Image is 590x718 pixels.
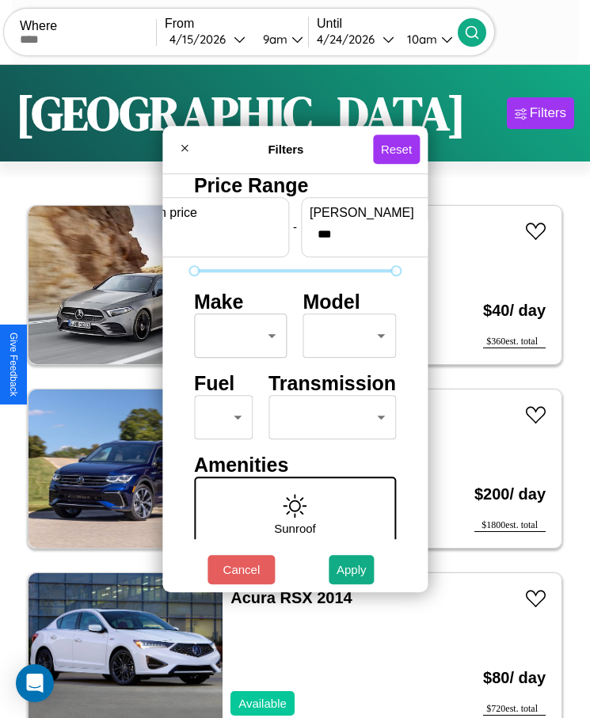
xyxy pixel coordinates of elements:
[483,703,546,716] div: $ 720 est. total
[394,31,458,47] button: 10am
[194,372,253,395] h4: Fuel
[507,97,574,129] button: Filters
[310,206,444,220] label: [PERSON_NAME]
[250,31,308,47] button: 9am
[16,664,54,702] div: Open Intercom Messenger
[230,589,352,606] a: Acura RSX 2014
[194,174,396,197] h4: Price Range
[483,336,546,348] div: $ 360 est. total
[530,105,566,121] div: Filters
[293,216,297,237] p: -
[207,555,275,584] button: Cancel
[474,469,546,519] h3: $ 200 / day
[268,372,396,395] h4: Transmission
[373,135,420,164] button: Reset
[317,32,383,47] div: 4 / 24 / 2026
[238,693,287,714] p: Available
[165,31,250,47] button: 4/15/2026
[329,555,375,584] button: Apply
[194,454,396,477] h4: Amenities
[199,142,373,156] h4: Filters
[255,32,291,47] div: 9am
[274,518,316,539] p: Sunroof
[169,32,234,47] div: 4 / 15 / 2026
[165,17,308,31] label: From
[474,519,546,532] div: $ 1800 est. total
[303,291,397,313] h4: Model
[16,81,466,146] h1: [GEOGRAPHIC_DATA]
[8,332,19,397] div: Give Feedback
[483,653,546,703] h3: $ 80 / day
[20,19,156,33] label: Where
[317,17,458,31] label: Until
[399,32,441,47] div: 10am
[483,286,546,336] h3: $ 40 / day
[194,291,287,313] h4: Make
[146,206,280,220] label: min price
